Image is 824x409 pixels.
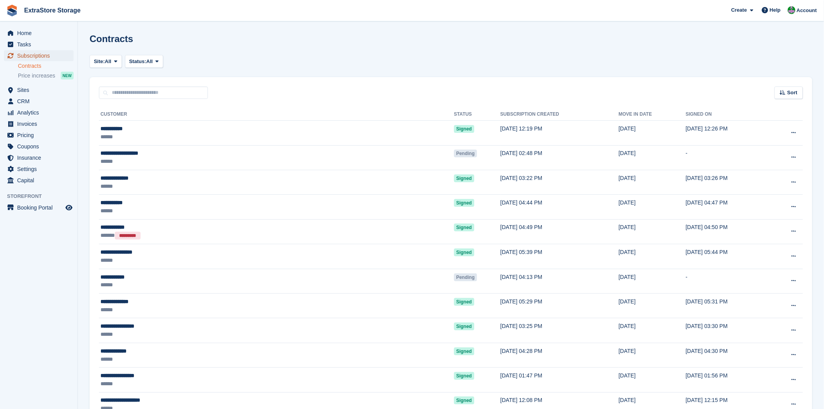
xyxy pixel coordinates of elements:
a: ExtraStore Storage [21,4,84,17]
span: Pending [454,273,477,281]
a: Contracts [18,62,74,70]
td: [DATE] 12:19 PM [500,121,619,145]
span: Tasks [17,39,64,50]
th: Customer [99,108,454,121]
td: [DATE] [619,244,686,269]
span: Capital [17,175,64,186]
span: Account [797,7,817,14]
th: Move in date [619,108,686,121]
button: Status: All [125,55,163,68]
span: Help [770,6,781,14]
td: [DATE] 05:39 PM [500,244,619,269]
span: Storefront [7,192,77,200]
td: [DATE] 04:44 PM [500,195,619,219]
td: [DATE] 04:13 PM [500,269,619,293]
span: Pricing [17,130,64,141]
td: [DATE] [619,294,686,318]
span: Coupons [17,141,64,152]
img: stora-icon-8386f47178a22dfd0bd8f6a31ec36ba5ce8667c1dd55bd0f319d3a0aa187defe.svg [6,5,18,16]
td: [DATE] 05:44 PM [686,244,770,269]
button: Site: All [90,55,122,68]
td: [DATE] 04:50 PM [686,219,770,244]
a: menu [4,118,74,129]
span: Signed [454,323,474,330]
td: [DATE] 02:48 PM [500,145,619,170]
img: Grant Daniel [788,6,796,14]
span: Status: [129,58,146,65]
a: Price increases NEW [18,71,74,80]
span: Sort [787,89,798,97]
th: Signed on [686,108,770,121]
a: menu [4,164,74,175]
span: Subscriptions [17,50,64,61]
th: Status [454,108,500,121]
span: CRM [17,96,64,107]
th: Subscription created [500,108,619,121]
a: menu [4,175,74,186]
span: Home [17,28,64,39]
span: Invoices [17,118,64,129]
td: [DATE] [619,145,686,170]
span: Analytics [17,107,64,118]
span: Signed [454,347,474,355]
td: [DATE] 03:30 PM [686,318,770,343]
h1: Contracts [90,33,133,44]
td: [DATE] 04:49 PM [500,219,619,244]
td: [DATE] [619,343,686,367]
a: menu [4,85,74,95]
td: [DATE] 05:29 PM [500,294,619,318]
td: - [686,145,770,170]
span: Sites [17,85,64,95]
a: menu [4,96,74,107]
span: Insurance [17,152,64,163]
td: [DATE] [619,269,686,293]
td: [DATE] [619,219,686,244]
span: Booking Portal [17,202,64,213]
td: [DATE] [619,318,686,343]
td: [DATE] 04:47 PM [686,195,770,219]
span: Signed [454,298,474,306]
span: Signed [454,125,474,133]
span: Signed [454,397,474,404]
a: menu [4,107,74,118]
td: [DATE] [619,368,686,392]
td: [DATE] 04:30 PM [686,343,770,367]
td: - [686,269,770,293]
span: Pending [454,150,477,157]
span: Site: [94,58,105,65]
td: [DATE] 03:25 PM [500,318,619,343]
span: Signed [454,175,474,182]
span: Create [731,6,747,14]
a: menu [4,28,74,39]
span: Signed [454,372,474,380]
td: [DATE] 05:31 PM [686,294,770,318]
span: Signed [454,199,474,207]
a: menu [4,152,74,163]
td: [DATE] 01:47 PM [500,368,619,392]
a: menu [4,39,74,50]
a: Preview store [64,203,74,212]
td: [DATE] 03:22 PM [500,170,619,194]
td: [DATE] [619,195,686,219]
td: [DATE] [619,121,686,145]
td: [DATE] 01:56 PM [686,368,770,392]
td: [DATE] 04:28 PM [500,343,619,367]
a: menu [4,50,74,61]
td: [DATE] 12:26 PM [686,121,770,145]
td: [DATE] [619,170,686,194]
span: All [105,58,111,65]
a: menu [4,130,74,141]
div: NEW [61,72,74,79]
span: Price increases [18,72,55,79]
a: menu [4,141,74,152]
a: menu [4,202,74,213]
span: Signed [454,224,474,231]
span: Settings [17,164,64,175]
td: [DATE] 03:26 PM [686,170,770,194]
span: Signed [454,249,474,256]
span: All [146,58,153,65]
